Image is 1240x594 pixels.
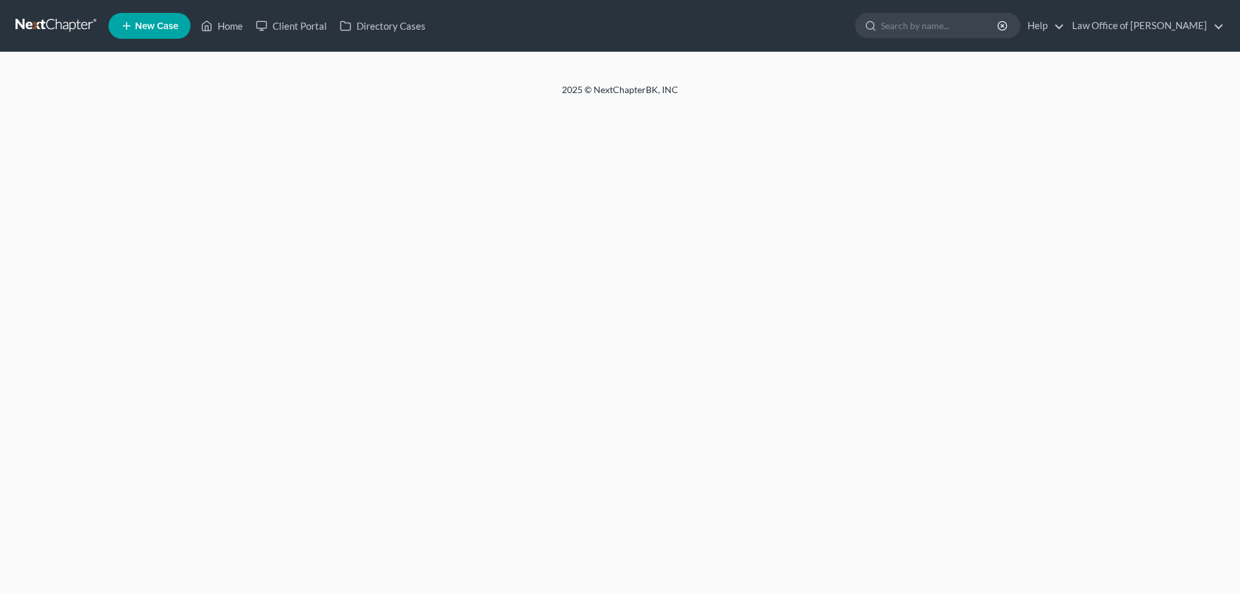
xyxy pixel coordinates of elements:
a: Home [194,14,249,37]
a: Directory Cases [333,14,432,37]
a: Help [1021,14,1064,37]
div: 2025 © NextChapterBK, INC [252,83,988,107]
input: Search by name... [881,14,999,37]
span: New Case [135,21,178,31]
a: Client Portal [249,14,333,37]
a: Law Office of [PERSON_NAME] [1066,14,1224,37]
